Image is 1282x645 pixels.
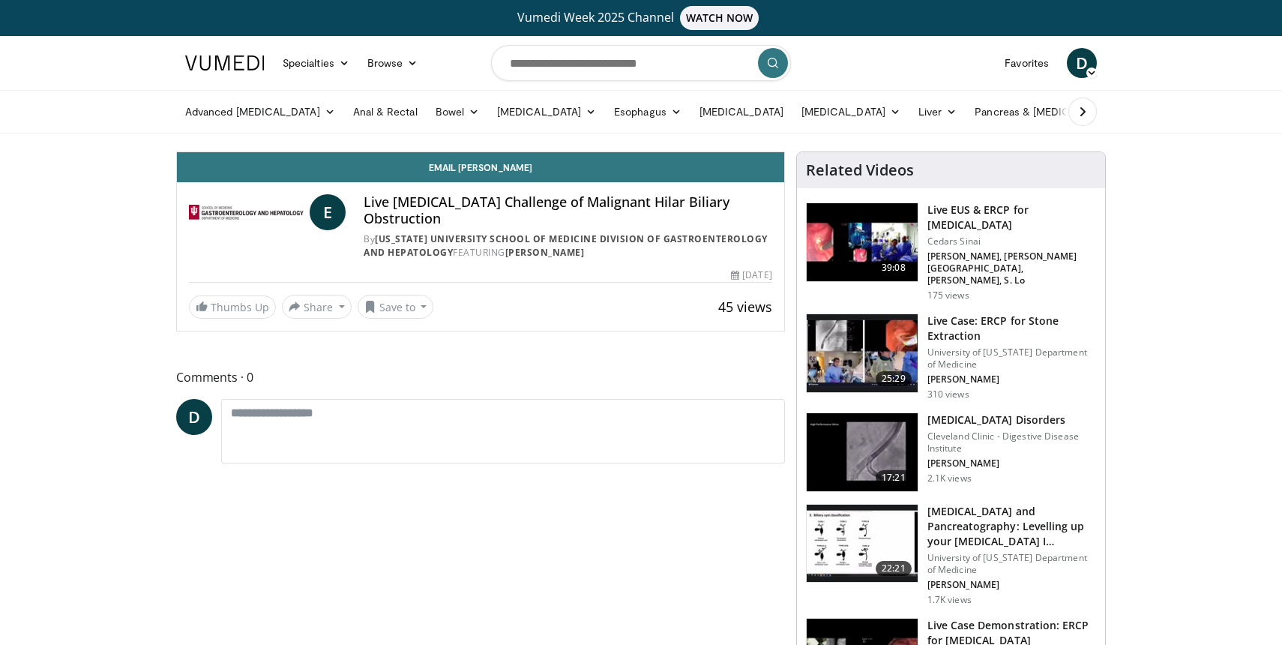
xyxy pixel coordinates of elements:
[927,235,1096,247] p: Cedars Sinai
[909,97,966,127] a: Liver
[927,250,1096,286] p: [PERSON_NAME], [PERSON_NAME][GEOGRAPHIC_DATA], [PERSON_NAME], S. Lo
[806,313,1096,400] a: 25:29 Live Case: ERCP for Stone Extraction University of [US_STATE] Department of Medicine [PERSO...
[364,194,771,226] h4: Live [MEDICAL_DATA] Challenge of Malignant Hilar Biliary Obstruction
[806,412,1096,492] a: 17:21 [MEDICAL_DATA] Disorders Cleveland Clinic - Digestive Disease Institute [PERSON_NAME] 2.1K ...
[876,470,912,485] span: 17:21
[310,194,346,230] a: E
[996,48,1058,78] a: Favorites
[488,97,605,127] a: [MEDICAL_DATA]
[927,313,1096,343] h3: Live Case: ERCP for Stone Extraction
[274,48,358,78] a: Specialties
[491,45,791,81] input: Search topics, interventions
[806,202,1096,301] a: 39:08 Live EUS & ERCP for [MEDICAL_DATA] Cedars Sinai [PERSON_NAME], [PERSON_NAME][GEOGRAPHIC_DAT...
[927,346,1096,370] p: University of [US_STATE] Department of Medicine
[876,260,912,275] span: 39:08
[807,505,918,583] img: f2a564ac-f79a-4a91-bf7b-b84a8cb0f685.150x105_q85_crop-smart_upscale.jpg
[927,289,969,301] p: 175 views
[364,232,768,259] a: [US_STATE] University School of Medicine Division of Gastroenterology and Hepatology
[966,97,1141,127] a: Pancreas & [MEDICAL_DATA]
[505,246,585,259] a: [PERSON_NAME]
[189,295,276,319] a: Thumbs Up
[927,579,1096,591] p: [PERSON_NAME]
[176,97,344,127] a: Advanced [MEDICAL_DATA]
[690,97,792,127] a: [MEDICAL_DATA]
[807,413,918,491] img: 2be06fa1-8f42-4bab-b66d-9367dd3d8d02.150x105_q85_crop-smart_upscale.jpg
[876,561,912,576] span: 22:21
[1067,48,1097,78] a: D
[364,232,771,259] div: By FEATURING
[282,295,352,319] button: Share
[187,6,1095,30] a: Vumedi Week 2025 ChannelWATCH NOW
[876,371,912,386] span: 25:29
[344,97,427,127] a: Anal & Rectal
[927,430,1096,454] p: Cleveland Clinic - Digestive Disease Institute
[927,202,1096,232] h3: Live EUS & ERCP for [MEDICAL_DATA]
[731,268,771,282] div: [DATE]
[792,97,909,127] a: [MEDICAL_DATA]
[927,552,1096,576] p: University of [US_STATE] Department of Medicine
[358,295,434,319] button: Save to
[189,194,304,230] img: Indiana University School of Medicine Division of Gastroenterology and Hepatology
[927,472,972,484] p: 2.1K views
[927,594,972,606] p: 1.7K views
[807,203,918,281] img: 988aa6cd-5af5-4b12-ac8b-5ddcd403959d.150x105_q85_crop-smart_upscale.jpg
[927,412,1096,427] h3: [MEDICAL_DATA] Disorders
[718,298,772,316] span: 45 views
[177,152,784,182] a: Email [PERSON_NAME]
[927,373,1096,385] p: [PERSON_NAME]
[806,504,1096,606] a: 22:21 [MEDICAL_DATA] and Pancreatography: Levelling up your [MEDICAL_DATA] I… University of [US_S...
[806,161,914,179] h4: Related Videos
[807,314,918,392] img: 48af654a-1c49-49ef-8b1b-08112d907465.150x105_q85_crop-smart_upscale.jpg
[185,55,265,70] img: VuMedi Logo
[927,504,1096,549] h3: [MEDICAL_DATA] and Pancreatography: Levelling up your [MEDICAL_DATA] I…
[358,48,427,78] a: Browse
[605,97,690,127] a: Esophagus
[176,399,212,435] a: D
[176,367,785,387] span: Comments 0
[927,388,969,400] p: 310 views
[927,457,1096,469] p: [PERSON_NAME]
[427,97,488,127] a: Bowel
[680,6,759,30] span: WATCH NOW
